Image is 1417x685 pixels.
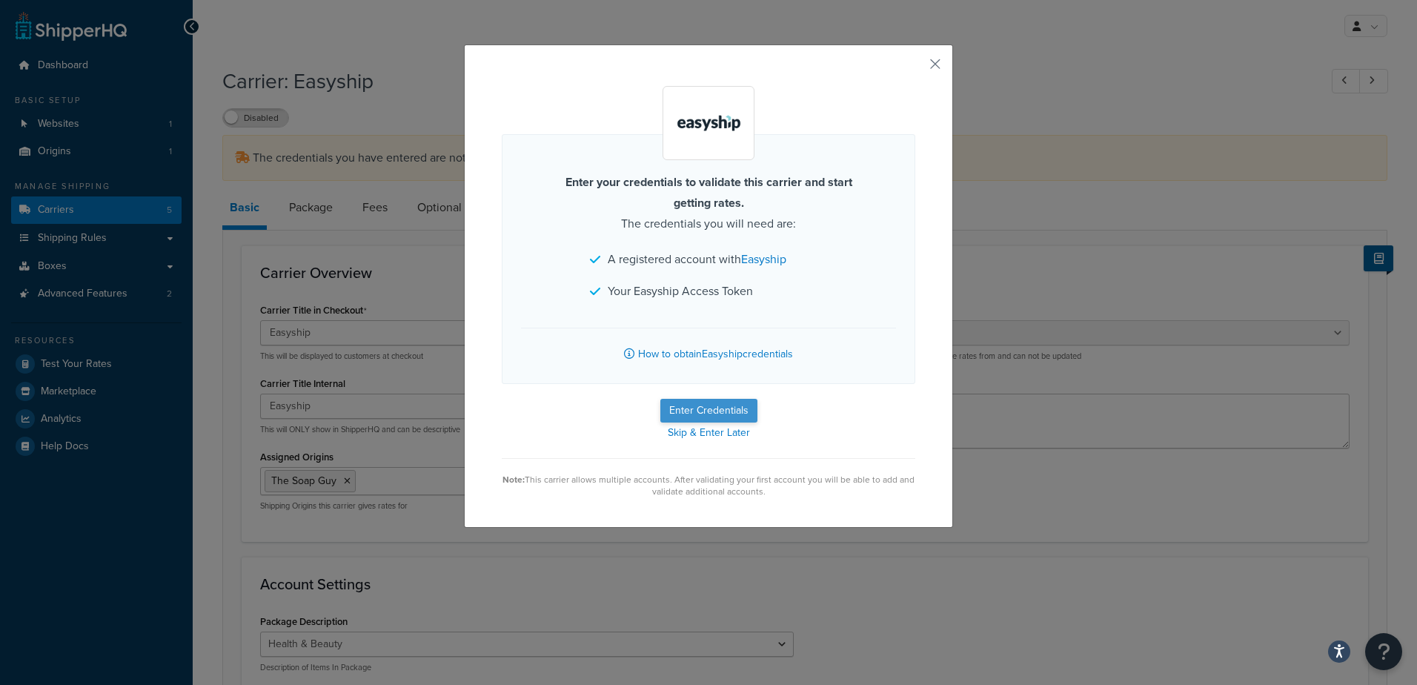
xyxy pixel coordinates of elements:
[521,328,896,365] a: How to obtainEasyshipcredentials
[502,474,915,497] div: This carrier allows multiple accounts. After validating your first account you will be able to ad...
[502,473,525,486] strong: Note:
[502,423,915,443] a: Skip & Enter Later
[565,173,852,211] strong: Enter your credentials to validate this carrier and start getting rates.
[741,251,786,268] a: Easyship
[545,172,872,234] p: The credentials you will need are:
[590,281,827,302] li: Your Easyship Access Token
[666,89,751,157] img: Easyship
[660,399,757,423] button: Enter Credentials
[590,249,827,270] li: A registered account with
